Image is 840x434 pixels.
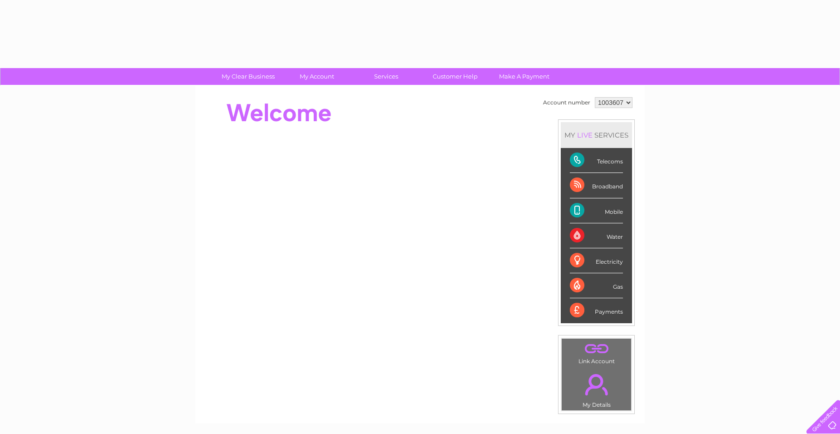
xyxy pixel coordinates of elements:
[575,131,594,139] div: LIVE
[570,173,623,198] div: Broadband
[418,68,493,85] a: Customer Help
[564,369,629,400] a: .
[570,148,623,173] div: Telecoms
[570,223,623,248] div: Water
[541,95,593,110] td: Account number
[570,273,623,298] div: Gas
[570,248,623,273] div: Electricity
[561,122,632,148] div: MY SERVICES
[564,341,629,357] a: .
[561,338,632,367] td: Link Account
[349,68,424,85] a: Services
[487,68,562,85] a: Make A Payment
[570,198,623,223] div: Mobile
[280,68,355,85] a: My Account
[211,68,286,85] a: My Clear Business
[561,366,632,411] td: My Details
[570,298,623,323] div: Payments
